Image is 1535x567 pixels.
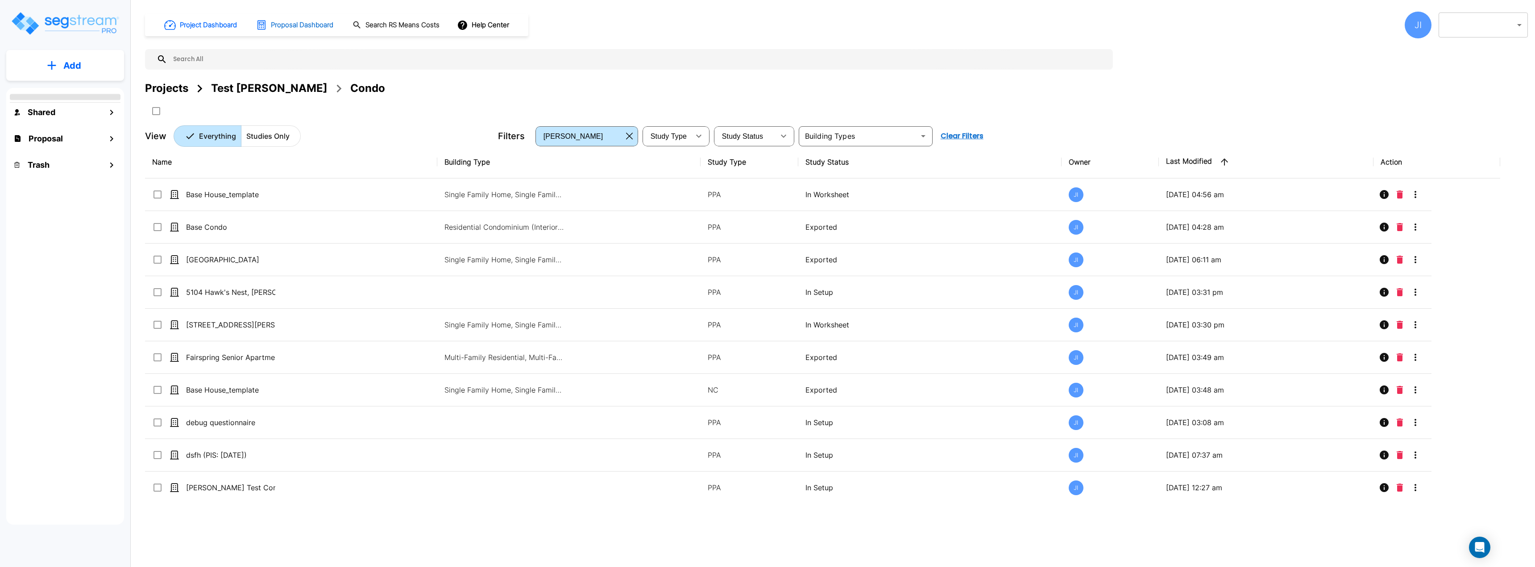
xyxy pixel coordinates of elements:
p: [DATE] 06:11 am [1166,254,1366,265]
p: In Setup [805,417,1054,428]
p: PPA [708,352,791,363]
button: Info [1375,381,1393,399]
button: More-Options [1406,381,1424,399]
th: Study Status [798,146,1062,178]
h1: Proposal [29,132,63,145]
th: Building Type [437,146,701,178]
div: JI [1069,318,1083,332]
button: Studies Only [241,125,301,147]
p: dsfh (PIS: [DATE]) [186,450,275,460]
div: Projects [145,80,188,96]
p: PPA [708,482,791,493]
p: PPA [708,319,791,330]
p: Exported [805,254,1054,265]
button: Delete [1393,414,1406,431]
div: JI [1069,415,1083,430]
button: Open [917,130,929,142]
button: Delete [1393,479,1406,497]
p: PPA [708,254,791,265]
div: JI [1069,383,1083,397]
p: Exported [805,352,1054,363]
button: Project Dashboard [161,15,242,35]
h1: Project Dashboard [180,20,237,30]
button: Add [6,53,124,79]
p: 5104 Hawk's Nest, [PERSON_NAME], [GEOGRAPHIC_DATA] [186,287,275,298]
p: Single Family Home, Single Family Home Site [444,319,565,330]
div: Open Intercom Messenger [1469,537,1490,558]
button: Info [1375,479,1393,497]
p: Single Family Home, Single Family Home Site [444,254,565,265]
button: More-Options [1406,446,1424,464]
button: Delete [1393,381,1406,399]
button: More-Options [1406,218,1424,236]
p: [GEOGRAPHIC_DATA] [186,254,275,265]
p: Add [63,59,81,72]
p: Fairspring Senior Apartments_clone_jay [186,352,275,363]
div: Select [644,124,690,149]
p: debug questionnaire [186,417,275,428]
div: Select [716,124,775,149]
p: [DATE] 07:37 am [1166,450,1366,460]
button: Info [1375,348,1393,366]
p: [DATE] 04:28 am [1166,222,1366,232]
button: Info [1375,283,1393,301]
button: More-Options [1406,186,1424,203]
p: PPA [708,417,791,428]
p: View [145,129,166,143]
p: [DATE] 04:56 am [1166,189,1366,200]
th: Last Modified [1159,146,1373,178]
div: JI [1405,12,1431,38]
button: Delete [1393,218,1406,236]
button: Everything [174,125,241,147]
p: [DATE] 03:48 am [1166,385,1366,395]
p: Filters [498,129,525,143]
p: Base House_template [186,189,275,200]
h1: Proposal Dashboard [271,20,333,30]
div: JI [1069,252,1083,267]
button: Info [1375,414,1393,431]
span: Study Status [722,132,763,140]
button: Info [1375,186,1393,203]
th: Action [1373,146,1500,178]
span: Study Type [651,132,687,140]
button: Delete [1393,316,1406,334]
div: Test [PERSON_NAME] [211,80,328,96]
button: More-Options [1406,348,1424,366]
th: Study Type [701,146,798,178]
p: [PERSON_NAME] Test Condo [186,482,275,493]
button: Delete [1393,186,1406,203]
button: More-Options [1406,316,1424,334]
p: Multi-Family Residential, Multi-Family Residential Site [444,352,565,363]
p: Studies Only [246,131,290,141]
h1: Search RS Means Costs [365,20,440,30]
p: PPA [708,450,791,460]
p: Single Family Home, Single Family Home Site [444,385,565,395]
button: Clear Filters [937,127,987,145]
div: JI [1069,220,1083,235]
button: Search RS Means Costs [349,17,444,34]
th: Name [145,146,437,178]
button: Delete [1393,251,1406,269]
input: Building Types [801,130,915,142]
h1: Shared [28,106,55,118]
button: SelectAll [147,102,165,120]
div: JI [1069,480,1083,495]
button: Info [1375,316,1393,334]
p: Base Condo [186,222,275,232]
p: PPA [708,287,791,298]
p: [DATE] 03:08 am [1166,417,1366,428]
p: [DATE] 12:27 am [1166,482,1366,493]
p: Base House_template [186,385,275,395]
button: Info [1375,218,1393,236]
p: In Worksheet [805,319,1054,330]
p: In Setup [805,482,1054,493]
p: [DATE] 03:31 pm [1166,287,1366,298]
div: JI [1069,187,1083,202]
button: Info [1375,251,1393,269]
div: Platform [174,125,301,147]
button: More-Options [1406,414,1424,431]
button: Delete [1393,348,1406,366]
p: [DATE] 03:49 am [1166,352,1366,363]
p: PPA [708,222,791,232]
div: Select [537,124,622,149]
